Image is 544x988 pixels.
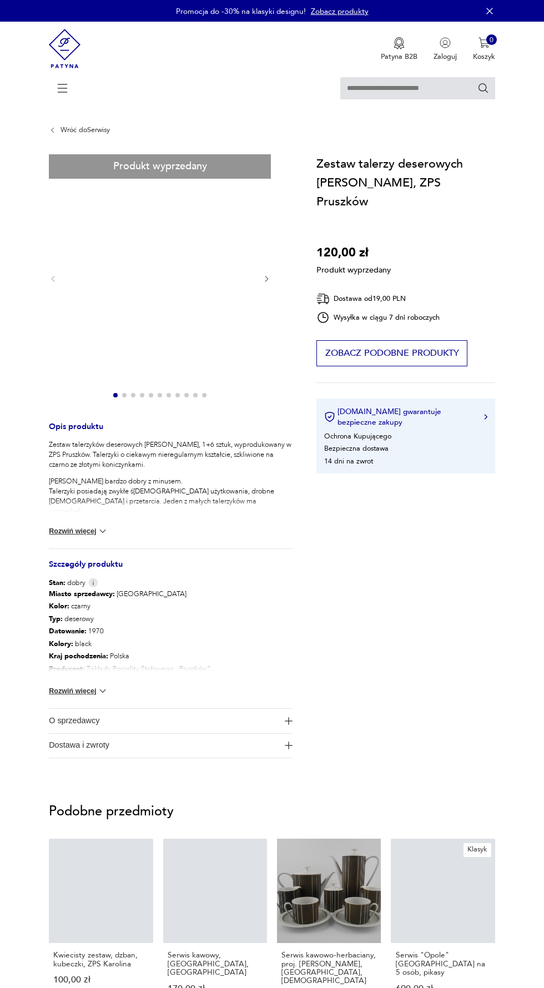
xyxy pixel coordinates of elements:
[396,951,491,976] p: Serwis "Opole" [GEOGRAPHIC_DATA] na 5 osób, pikasy
[49,614,63,624] b: Typ :
[484,414,487,420] img: Ikona strzałki w prawo
[316,311,440,324] div: Wysyłka w ciągu 7 dni roboczych
[478,37,490,48] img: Ikona koszyka
[324,456,373,466] li: 14 dni na zwrot
[324,411,335,422] img: Ikona certyfikatu
[49,639,73,649] b: Kolory :
[49,589,115,599] b: Miasto sprzedawcy :
[88,578,98,587] img: Info icon
[49,578,66,588] b: Stan:
[49,626,87,636] b: Datowanie :
[49,600,211,613] p: czarny
[440,37,451,48] img: Ikonka użytkownika
[486,34,497,46] div: 0
[49,685,108,697] button: Rozwiń więcej
[49,651,108,661] b: Kraj pochodzenia :
[97,526,108,537] img: chevron down
[49,424,293,440] h3: Opis produktu
[49,526,108,537] button: Rozwiń więcej
[53,976,148,984] p: 100,00 zł
[285,742,293,749] img: Ikona plusa
[49,440,293,470] p: Zestaw talerzyków deserowych [PERSON_NAME], 1+6 sztuk, wyprodukowany w ZPS Pruszków. Talerzyki o ...
[49,561,293,578] h3: Szczegóły produktu
[49,709,293,733] button: Ikona plusaO sprzedawcy
[49,650,211,663] p: Polska
[61,126,110,134] a: Wróć doSerwisy
[394,37,405,49] img: Ikona medalu
[49,734,279,758] span: Dostawa i zwroty
[281,951,376,985] p: Serwis kawowo-herbaciany, proj. [PERSON_NAME], [GEOGRAPHIC_DATA], [DEMOGRAPHIC_DATA]
[49,22,80,75] img: Patyna - sklep z meblami i dekoracjami vintage
[49,663,211,676] p: Zakłady Porcelitu Stołowego „Pruszków”
[324,443,389,453] li: Bezpieczna dostawa
[49,734,293,758] button: Ikona plusaDostawa i zwroty
[49,709,279,733] span: O sprzedawcy
[324,431,391,441] li: Ochrona Kupującego
[434,37,457,62] button: Zaloguj
[97,685,108,697] img: chevron down
[381,37,417,62] a: Ikona medaluPatyna B2B
[49,476,293,516] p: [PERSON_NAME] bardzo dobry z minusem. Talerzyki posiadają zwykłe ś[DEMOGRAPHIC_DATA] użytkowania,...
[434,52,457,62] p: Zaloguj
[49,578,85,588] span: dobry
[53,951,148,968] p: Kwiecisty zestaw, dzban, kubeczki, ZPS Karolina
[316,243,391,262] p: 120,00 zł
[49,601,69,611] b: Kolor:
[316,340,467,366] button: Zobacz podobne produkty
[316,154,495,211] h1: Zestaw talerzy deserowych [PERSON_NAME], ZPS Pruszków
[49,675,211,688] p: złocenie, szkliwienie
[473,37,495,62] button: 0Koszyk
[49,664,85,674] b: Producent :
[316,292,330,306] img: Ikona dostawy
[49,806,495,818] p: Podobne przedmioty
[381,37,417,62] button: Patyna B2B
[316,262,391,276] p: Produkt wyprzedany
[316,292,440,306] div: Dostawa od 19,00 PLN
[477,82,490,94] button: Szukaj
[49,588,211,601] p: [GEOGRAPHIC_DATA]
[324,406,487,427] button: [DOMAIN_NAME] gwarantuje bezpieczne zakupy
[311,6,369,17] a: Zobacz produkty
[168,951,263,976] p: Serwis kawowy, [GEOGRAPHIC_DATA], [GEOGRAPHIC_DATA]
[473,52,495,62] p: Koszyk
[381,52,417,62] p: Patyna B2B
[285,717,293,725] img: Ikona plusa
[176,6,306,17] p: Promocja do -30% na klasyki designu!
[49,613,211,626] p: deserowy
[49,638,211,651] p: black
[49,625,211,638] p: 1970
